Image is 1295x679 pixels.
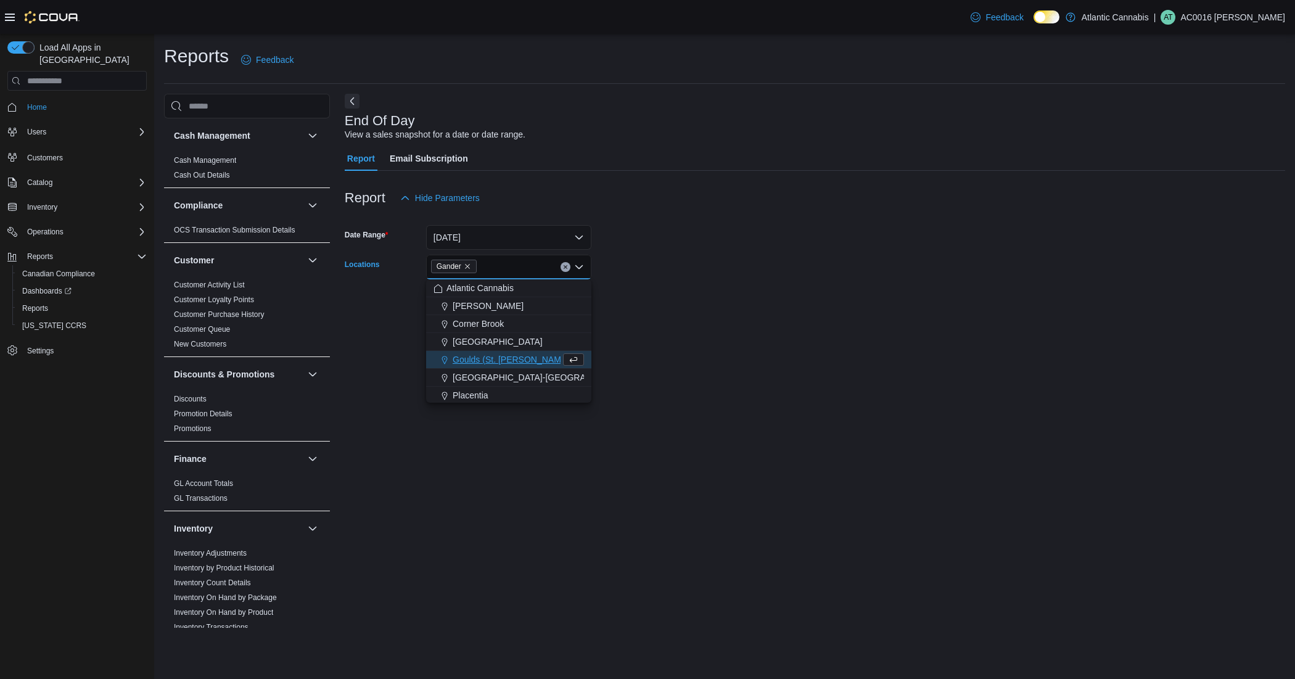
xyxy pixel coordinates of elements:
span: Customers [27,153,63,163]
a: Reports [17,301,53,316]
a: Customers [22,150,68,165]
a: Inventory Adjustments [174,549,247,558]
a: Home [22,100,52,115]
a: [US_STATE] CCRS [17,318,91,333]
span: Users [27,127,46,137]
button: Compliance [305,198,320,213]
nav: Complex example [7,93,147,392]
label: Locations [345,260,380,270]
span: Inventory by Product Historical [174,563,274,573]
span: Load All Apps in [GEOGRAPHIC_DATA] [35,41,147,66]
span: Washington CCRS [17,318,147,333]
h3: End Of Day [345,113,415,128]
div: Choose from the following options [426,279,591,458]
button: Reports [12,300,152,317]
span: Reports [17,301,147,316]
p: Atlantic Cannabis [1082,10,1149,25]
h3: Finance [174,453,207,465]
span: Settings [27,346,54,356]
span: Home [27,102,47,112]
button: Users [22,125,51,139]
span: AT [1164,10,1172,25]
button: Inventory [305,521,320,536]
a: Inventory Count Details [174,578,251,587]
button: Customer [174,254,303,266]
span: Customers [22,149,147,165]
button: [GEOGRAPHIC_DATA] [426,333,591,351]
span: Customer Loyalty Points [174,295,254,305]
span: Report [347,146,375,171]
span: Users [22,125,147,139]
span: Gander [431,260,477,273]
span: Feedback [256,54,294,66]
p: AC0016 [PERSON_NAME] [1180,10,1285,25]
a: Inventory On Hand by Package [174,593,277,602]
div: AC0016 Terris Maggie [1161,10,1175,25]
a: OCS Transaction Submission Details [174,226,295,234]
span: [PERSON_NAME] [453,300,524,312]
span: Canadian Compliance [22,269,95,279]
span: Hide Parameters [415,192,480,204]
button: [DATE] [426,225,591,250]
span: Operations [27,227,64,237]
button: Discounts & Promotions [305,367,320,382]
span: Canadian Compliance [17,266,147,281]
input: Dark Mode [1034,10,1059,23]
button: Customers [2,148,152,166]
span: Reports [22,249,147,264]
img: Cova [25,11,80,23]
a: Promotion Details [174,409,232,418]
span: Catalog [27,178,52,187]
span: Inventory Transactions [174,622,249,632]
button: Inventory [174,522,303,535]
h3: Customer [174,254,214,266]
span: Email Subscription [390,146,468,171]
button: Inventory [2,199,152,216]
div: Cash Management [164,153,330,187]
span: OCS Transaction Submission Details [174,225,295,235]
button: Close list of options [574,262,584,272]
button: Users [2,123,152,141]
span: GL Transactions [174,493,228,503]
button: Inventory [22,200,62,215]
button: Clear input [561,262,570,272]
button: Canadian Compliance [12,265,152,282]
span: Catalog [22,175,147,190]
p: | [1154,10,1156,25]
button: [PERSON_NAME] [426,297,591,315]
div: Discounts & Promotions [164,392,330,441]
a: Customer Purchase History [174,310,265,319]
span: Feedback [985,11,1023,23]
label: Date Range [345,230,388,240]
a: New Customers [174,340,226,348]
span: Corner Brook [453,318,504,330]
button: [GEOGRAPHIC_DATA]-[GEOGRAPHIC_DATA] [426,369,591,387]
span: Customer Activity List [174,280,245,290]
button: Discounts & Promotions [174,368,303,381]
div: Compliance [164,223,330,242]
button: Operations [22,224,68,239]
a: Customer Loyalty Points [174,295,254,304]
span: Inventory On Hand by Product [174,607,273,617]
span: Atlantic Cannabis [446,282,514,294]
span: Settings [22,343,147,358]
h1: Reports [164,44,229,68]
span: Inventory [22,200,147,215]
button: Finance [305,451,320,466]
button: Customer [305,253,320,268]
h3: Discounts & Promotions [174,368,274,381]
a: GL Transactions [174,494,228,503]
a: Promotions [174,424,212,433]
span: Dashboards [22,286,72,296]
button: Reports [2,248,152,265]
span: Inventory Adjustments [174,548,247,558]
a: Cash Out Details [174,171,230,179]
button: Compliance [174,199,303,212]
h3: Cash Management [174,130,250,142]
h3: Compliance [174,199,223,212]
button: Home [2,98,152,116]
h3: Report [345,191,385,205]
span: Customer Queue [174,324,230,334]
